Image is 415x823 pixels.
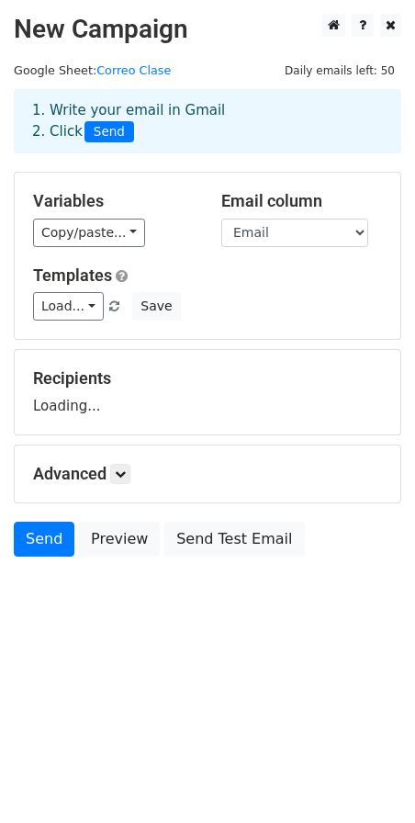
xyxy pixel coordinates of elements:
h5: Email column [221,191,382,211]
h5: Variables [33,191,194,211]
a: Send [14,522,74,557]
span: Send [84,121,134,143]
h5: Advanced [33,464,382,484]
button: Save [132,292,180,321]
a: Load... [33,292,104,321]
a: Preview [79,522,160,557]
a: Correo Clase [96,63,171,77]
h2: New Campaign [14,14,401,45]
span: Daily emails left: 50 [278,61,401,81]
a: Templates [33,265,112,285]
a: Daily emails left: 50 [278,63,401,77]
a: Copy/paste... [33,219,145,247]
h5: Recipients [33,368,382,389]
div: Loading... [33,368,382,416]
div: 1. Write your email in Gmail 2. Click [18,100,397,142]
a: Send Test Email [164,522,304,557]
small: Google Sheet: [14,63,171,77]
